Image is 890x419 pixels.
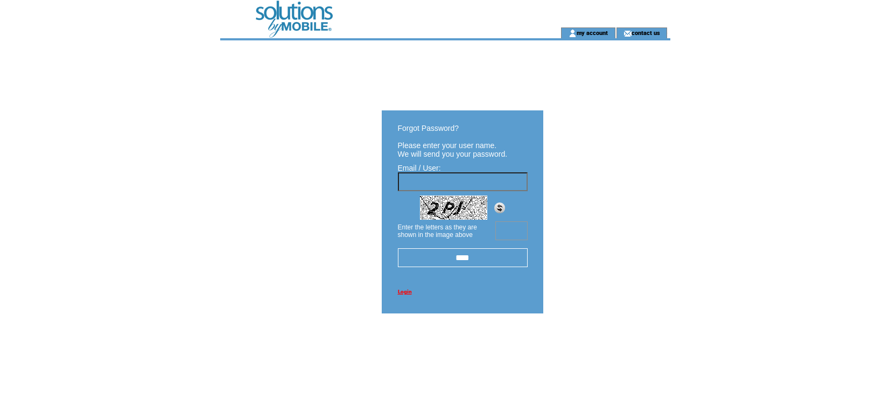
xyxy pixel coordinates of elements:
span: Email / User: [398,164,441,172]
img: Captcha.jpg [420,195,487,220]
img: refresh.png [494,202,505,213]
span: Forgot Password? Please enter your user name. We will send you your password. [398,124,508,158]
a: contact us [632,29,660,36]
a: Login [398,289,412,295]
img: account_icon.gif [569,29,577,38]
a: my account [577,29,608,36]
span: Enter the letters as they are shown in the image above [398,224,477,239]
img: contact_us_icon.gif [623,29,632,38]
